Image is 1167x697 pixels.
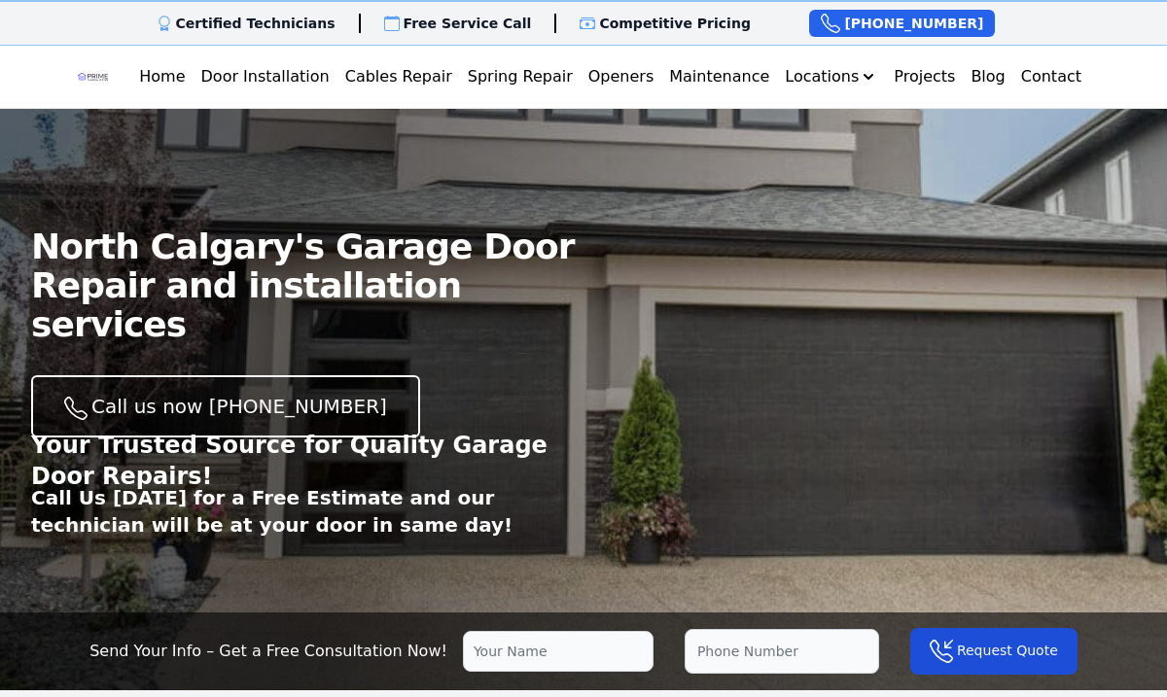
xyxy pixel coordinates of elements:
[963,57,1012,96] a: Blog
[581,57,662,96] a: Openers
[31,375,420,437] a: Call us now [PHONE_NUMBER]
[685,629,879,674] input: Phone Number
[194,57,337,96] a: Door Installation
[176,14,336,33] p: Certified Technicians
[31,227,583,344] span: North Calgary's Garage Door Repair and installation services
[337,57,460,96] a: Cables Repair
[31,484,583,539] p: Call Us [DATE] for a Free Estimate and our technician will be at your door in same day!
[463,631,654,672] input: Your Name
[31,430,583,492] p: Your Trusted Source for Quality Garage Door Repairs!
[910,628,1078,675] button: Request Quote
[599,14,751,33] p: Competitive Pricing
[131,57,193,96] a: Home
[1013,57,1089,96] a: Contact
[886,57,963,96] a: Projects
[661,57,777,96] a: Maintenance
[777,57,886,96] button: Locations
[460,57,581,96] a: Spring Repair
[89,640,447,663] p: Send Your Info – Get a Free Consultation Now!
[404,14,532,33] p: Free Service Call
[809,10,995,37] a: [PHONE_NUMBER]
[78,61,108,92] img: Logo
